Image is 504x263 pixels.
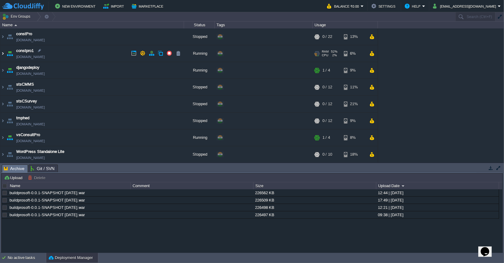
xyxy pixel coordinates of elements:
div: Size [254,182,376,189]
div: Stopped [184,146,215,163]
img: AMDAwAAAACH5BAEAAAAALAAAAAABAAEAAAICRAEAOw== [6,28,14,45]
span: Git / SVN [31,165,55,172]
a: constpro1 [16,48,34,54]
div: 226498 KB [254,204,376,211]
div: 0 / 12 [322,96,332,112]
img: AMDAwAAAACH5BAEAAAAALAAAAAABAAEAAAICRAEAOw== [0,79,5,95]
button: Marketplace [132,2,165,10]
div: 18% [344,146,364,163]
a: [DOMAIN_NAME] [16,138,45,144]
button: Settings [371,2,397,10]
a: [DOMAIN_NAME] [16,121,45,127]
div: Running [184,45,215,62]
button: Balance ₹0.00 [327,2,361,10]
img: AMDAwAAAACH5BAEAAAAALAAAAAABAAEAAAICRAEAOw== [6,96,14,112]
img: AMDAwAAAACH5BAEAAAAALAAAAAABAAEAAAICRAEAOw== [0,28,5,45]
img: AMDAwAAAACH5BAEAAAAALAAAAAABAAEAAAICRAEAOw== [14,24,17,26]
div: 17:49 | [DATE] [376,197,498,204]
span: CPU [322,54,328,57]
span: 2% [331,54,337,57]
div: Stopped [184,28,215,45]
a: [DOMAIN_NAME] [16,37,45,43]
div: 0 / 22 [322,28,332,45]
a: [DOMAIN_NAME] [16,71,45,77]
a: WordPress Standalone Lite [16,149,64,155]
div: 21% [344,96,364,112]
img: AMDAwAAAACH5BAEAAAAALAAAAAABAAEAAAICRAEAOw== [0,96,5,112]
div: Comment [131,182,253,189]
span: RAM [322,50,329,54]
div: 226509 KB [254,197,376,204]
img: AMDAwAAAACH5BAEAAAAALAAAAAABAAEAAAICRAEAOw== [0,129,5,146]
div: Stopped [184,113,215,129]
img: AMDAwAAAACH5BAEAAAAALAAAAAABAAEAAAICRAEAOw== [6,45,14,62]
div: 0 / 10 [322,146,332,163]
a: [DOMAIN_NAME] [16,87,45,94]
div: 8% [344,129,364,146]
img: AMDAwAAAACH5BAEAAAAALAAAAAABAAEAAAICRAEAOw== [0,45,5,62]
button: New Environment [55,2,97,10]
a: buildprosoft-0.0.1-SNAPSHOT [DATE].war [9,191,85,195]
img: AMDAwAAAACH5BAEAAAAALAAAAAABAAEAAAICRAEAOw== [6,113,14,129]
div: Upload Date [377,182,499,189]
a: constPro [16,31,32,37]
a: [DOMAIN_NAME] [16,54,45,60]
div: Tags [215,21,312,28]
div: 226562 KB [254,189,376,196]
div: 0 / 12 [322,113,332,129]
a: stsCSurvey [16,98,37,104]
div: 11% [344,79,364,95]
button: Upload [4,175,24,180]
div: Status [184,21,214,28]
div: 12:21 | [DATE] [376,204,498,211]
div: 0 / 12 [322,79,332,95]
div: 09:38 | [DATE] [376,211,498,218]
div: 1 / 4 [322,62,330,79]
img: CloudJiffy [2,2,44,10]
iframe: chat widget [478,239,498,257]
img: AMDAwAAAACH5BAEAAAAALAAAAAABAAEAAAICRAEAOw== [6,129,14,146]
div: No active tasks [8,253,46,263]
a: stsCMMS [16,81,34,87]
div: Usage [313,21,378,28]
img: AMDAwAAAACH5BAEAAAAALAAAAAABAAEAAAICRAEAOw== [0,146,5,163]
a: vsConsultPro [16,132,40,138]
a: buildprosoft-0.0.1-SNAPSHOT [DATE].war [9,198,85,202]
span: Archive [4,165,24,172]
img: AMDAwAAAACH5BAEAAAAALAAAAAABAAEAAAICRAEAOw== [6,146,14,163]
img: AMDAwAAAACH5BAEAAAAALAAAAAABAAEAAAICRAEAOw== [6,62,14,79]
button: Import [103,2,126,10]
div: 1 / 4 [322,129,330,146]
button: Delete [28,175,47,180]
button: [EMAIL_ADDRESS][DOMAIN_NAME] [433,2,498,10]
button: Env Groups [2,12,32,21]
div: Running [184,129,215,146]
span: 52% [331,50,337,54]
div: 13% [344,28,364,45]
button: Deployment Manager [49,255,93,261]
div: 6% [344,45,364,62]
img: AMDAwAAAACH5BAEAAAAALAAAAAABAAEAAAICRAEAOw== [0,62,5,79]
a: buildprosoft-0.0.1-SNAPSHOT [DATE].war [9,205,85,210]
div: 12:44 | [DATE] [376,189,498,196]
div: Stopped [184,96,215,112]
a: tmphed [16,115,29,121]
button: Help [405,2,422,10]
img: AMDAwAAAACH5BAEAAAAALAAAAAABAAEAAAICRAEAOw== [0,113,5,129]
div: 9% [344,62,364,79]
a: [DOMAIN_NAME] [16,104,45,110]
a: djangodeploy [16,65,39,71]
div: 9% [344,113,364,129]
a: buildprosoft-0.0.1-SNAPSHOT [DATE].war [9,213,85,217]
a: [DOMAIN_NAME] [16,155,45,161]
div: Running [184,62,215,79]
div: 226497 KB [254,211,376,218]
